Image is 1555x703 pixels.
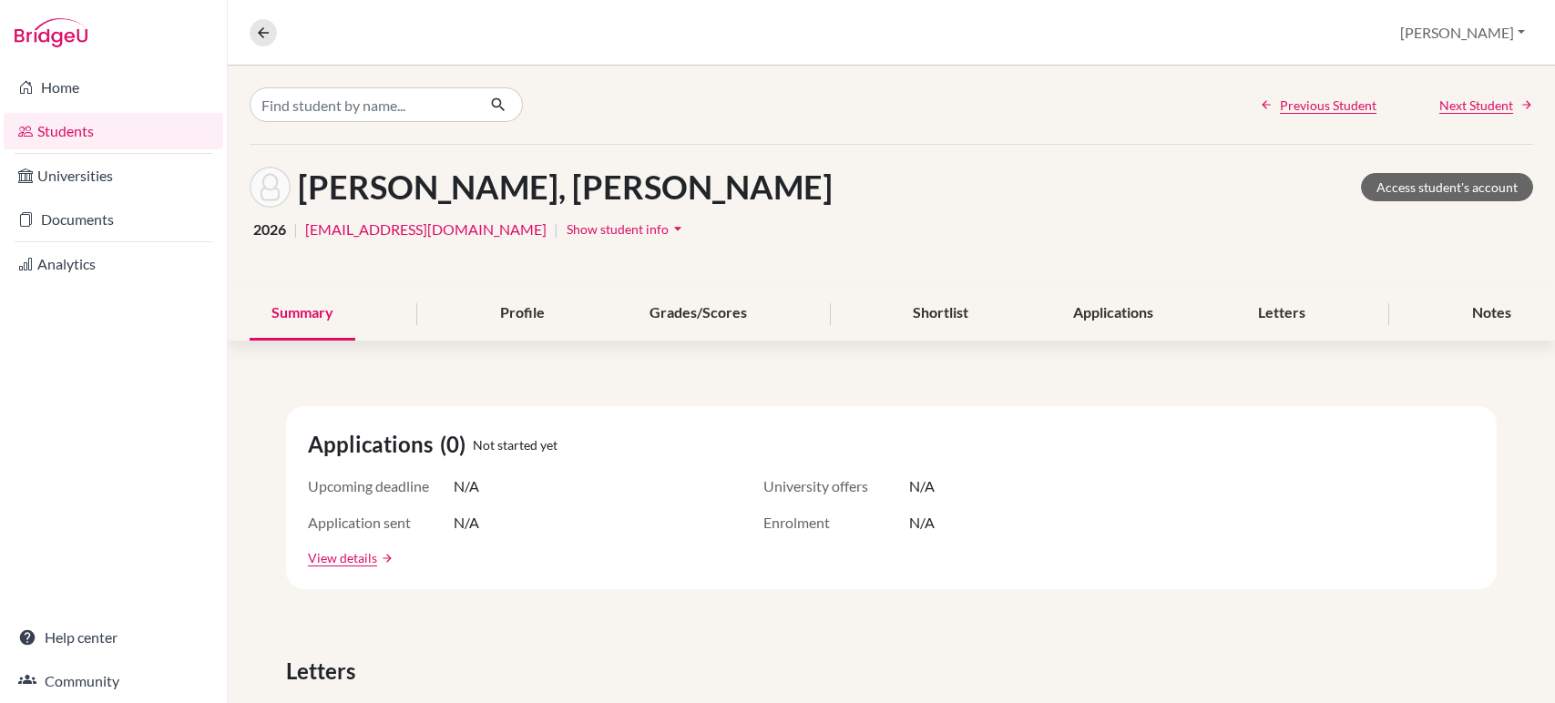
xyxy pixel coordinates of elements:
[308,512,454,534] span: Application sent
[567,221,669,237] span: Show student info
[4,113,223,149] a: Students
[1450,287,1533,341] div: Notes
[308,475,454,497] span: Upcoming deadline
[15,18,87,47] img: Bridge-U
[440,428,473,461] span: (0)
[308,548,377,567] a: View details
[1260,96,1376,115] a: Previous Student
[308,428,440,461] span: Applications
[298,168,833,207] h1: [PERSON_NAME], [PERSON_NAME]
[1439,96,1513,115] span: Next Student
[763,475,909,497] span: University offers
[250,167,291,208] img: Mohammed Abdelmalek Kabbaj's avatar
[478,287,567,341] div: Profile
[669,219,687,238] i: arrow_drop_down
[454,512,479,534] span: N/A
[1280,96,1376,115] span: Previous Student
[4,246,223,282] a: Analytics
[250,87,476,122] input: Find student by name...
[763,512,909,534] span: Enrolment
[377,552,394,565] a: arrow_forward
[253,219,286,240] span: 2026
[4,201,223,238] a: Documents
[1439,96,1533,115] a: Next Student
[250,287,355,341] div: Summary
[1361,173,1533,201] a: Access student's account
[554,219,558,240] span: |
[454,475,479,497] span: N/A
[4,619,223,656] a: Help center
[4,663,223,699] a: Community
[566,215,688,243] button: Show student infoarrow_drop_down
[1392,15,1533,50] button: [PERSON_NAME]
[4,158,223,194] a: Universities
[909,475,935,497] span: N/A
[286,655,363,688] span: Letters
[1051,287,1175,341] div: Applications
[473,435,558,454] span: Not started yet
[293,219,298,240] span: |
[909,512,935,534] span: N/A
[1236,287,1327,341] div: Letters
[305,219,547,240] a: [EMAIL_ADDRESS][DOMAIN_NAME]
[891,287,990,341] div: Shortlist
[4,69,223,106] a: Home
[628,287,769,341] div: Grades/Scores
